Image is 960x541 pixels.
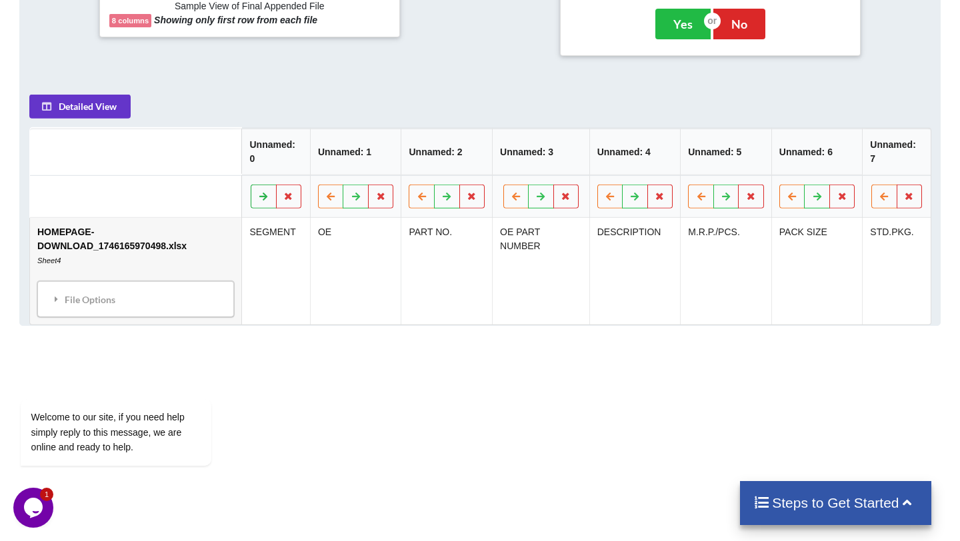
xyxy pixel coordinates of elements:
td: OE PART NUMBER [492,218,589,324]
iframe: chat widget [13,278,253,481]
iframe: chat widget [13,488,56,528]
th: Unnamed: 4 [589,129,680,175]
b: 8 columns [112,17,149,25]
h6: Sample View of Final Appended File [109,1,390,14]
th: Unnamed: 5 [680,129,771,175]
button: Detailed View [29,95,131,119]
td: SEGMENT [241,218,309,324]
th: Unnamed: 1 [310,129,401,175]
th: Unnamed: 2 [401,129,492,175]
td: STD.PKG. [862,218,930,324]
h4: Steps to Get Started [753,494,918,511]
td: PART NO. [401,218,492,324]
th: Unnamed: 0 [241,129,309,175]
b: Showing only first row from each file [154,15,317,25]
th: Unnamed: 6 [771,129,862,175]
td: PACK SIZE [771,218,862,324]
td: OE [310,218,401,324]
button: No [713,9,765,39]
td: DESCRIPTION [589,218,680,324]
th: Unnamed: 7 [862,129,930,175]
th: Unnamed: 3 [492,129,589,175]
td: M.R.P./PCS. [680,218,771,324]
td: HOMEPAGE-DOWNLOAD_1746165970498.xlsx [30,218,241,324]
i: Sheet4 [37,257,61,265]
button: Yes [655,9,711,39]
